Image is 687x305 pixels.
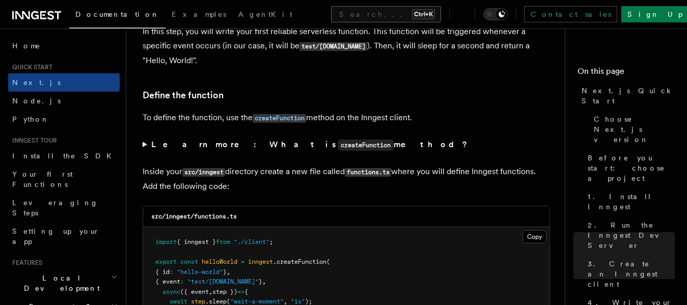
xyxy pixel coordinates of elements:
span: "wait-a-moment" [230,298,284,305]
span: "test/[DOMAIN_NAME]" [187,278,259,285]
span: Features [8,259,42,267]
span: ({ event [180,288,209,295]
a: Contact sales [524,6,617,22]
a: 1. Install Inngest [584,187,675,216]
a: Leveraging Steps [8,193,120,222]
a: Your first Functions [8,165,120,193]
a: Setting up your app [8,222,120,251]
span: Install the SDK [12,152,118,160]
span: "hello-world" [177,268,223,275]
span: , [227,268,230,275]
span: 2. Run the Inngest Dev Server [588,220,675,251]
span: AgentKit [238,10,292,18]
button: Local Development [8,269,120,297]
a: createFunction [253,113,306,122]
a: Examples [166,3,232,27]
span: ( [227,298,230,305]
kbd: Ctrl+K [412,9,435,19]
span: , [284,298,287,305]
span: await [170,298,187,305]
span: .sleep [205,298,227,305]
span: Before you start: choose a project [588,153,675,183]
span: { [244,288,248,295]
code: createFunction [338,140,394,151]
a: Documentation [69,3,166,29]
span: ( [326,258,330,265]
span: async [162,288,180,295]
span: Examples [172,10,226,18]
span: Inngest tour [8,136,57,145]
button: Toggle dark mode [483,8,508,20]
span: Python [12,115,49,123]
h4: On this page [578,65,675,81]
span: , [209,288,212,295]
span: 3. Create an Inngest client [588,259,675,289]
span: Quick start [8,63,52,71]
span: export [155,258,177,265]
span: "1s" [291,298,305,305]
a: Next.js Quick Start [578,81,675,110]
code: createFunction [253,114,306,123]
span: Node.js [12,97,61,105]
p: In this step, you will write your first reliable serverless function. This function will be trigg... [143,24,550,68]
a: 2. Run the Inngest Dev Server [584,216,675,255]
span: , [262,278,266,285]
span: : [180,278,184,285]
a: Next.js [8,73,120,92]
span: Home [12,41,41,51]
span: } [259,278,262,285]
span: => [237,288,244,295]
a: Home [8,37,120,55]
span: const [180,258,198,265]
a: Node.js [8,92,120,110]
span: import [155,238,177,245]
p: To define the function, use the method on the Inngest client. [143,110,550,125]
a: Choose Next.js version [590,110,675,149]
span: Documentation [75,10,159,18]
a: AgentKit [232,3,298,27]
span: helloWorld [202,258,237,265]
span: ; [269,238,273,245]
button: Search...Ctrl+K [331,6,441,22]
span: } [223,268,227,275]
a: Python [8,110,120,128]
span: Choose Next.js version [594,114,675,145]
span: { event [155,278,180,285]
span: "./client" [234,238,269,245]
code: src/inngest/functions.ts [151,213,237,220]
button: Copy [523,230,546,243]
code: functions.ts [345,168,391,177]
span: { inngest } [177,238,216,245]
span: ); [305,298,312,305]
span: inngest [248,258,273,265]
a: Install the SDK [8,147,120,165]
span: Leveraging Steps [12,199,98,217]
strong: Learn more: What is method? [151,140,470,149]
span: from [216,238,230,245]
span: = [241,258,244,265]
summary: Learn more: What iscreateFunctionmethod? [143,137,550,152]
a: Before you start: choose a project [584,149,675,187]
a: Define the function [143,88,224,102]
code: src/inngest [182,168,225,177]
a: 3. Create an Inngest client [584,255,675,293]
span: Next.js Quick Start [582,86,675,106]
span: step [191,298,205,305]
span: Setting up your app [12,227,100,245]
span: : [170,268,173,275]
p: Inside your directory create a new file called where you will define Inngest functions. Add the f... [143,164,550,193]
code: test/[DOMAIN_NAME] [299,42,367,51]
span: { id [155,268,170,275]
span: .createFunction [273,258,326,265]
span: Local Development [8,273,111,293]
span: Next.js [12,78,61,87]
span: 1. Install Inngest [588,191,675,212]
span: Your first Functions [12,170,73,188]
span: step }) [212,288,237,295]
